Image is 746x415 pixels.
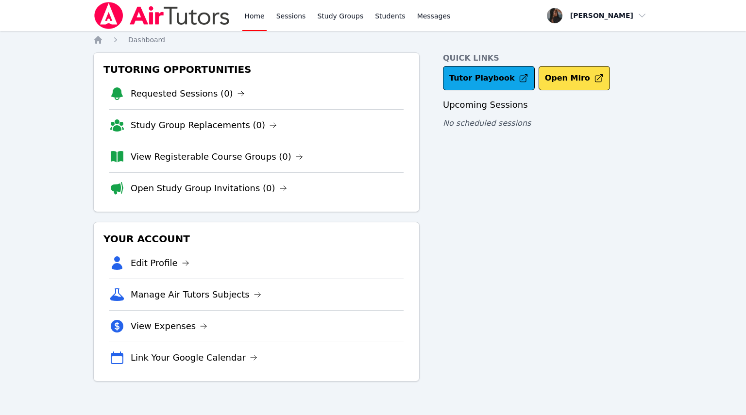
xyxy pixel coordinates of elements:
[131,118,277,132] a: Study Group Replacements (0)
[93,35,653,45] nav: Breadcrumb
[128,36,165,44] span: Dashboard
[417,11,451,21] span: Messages
[131,182,287,195] a: Open Study Group Invitations (0)
[443,52,653,64] h4: Quick Links
[128,35,165,45] a: Dashboard
[102,61,411,78] h3: Tutoring Opportunities
[443,66,535,90] a: Tutor Playbook
[93,2,231,29] img: Air Tutors
[539,66,610,90] button: Open Miro
[131,288,261,301] a: Manage Air Tutors Subjects
[443,98,653,112] h3: Upcoming Sessions
[131,351,257,365] a: Link Your Google Calendar
[131,319,207,333] a: View Expenses
[131,256,189,270] a: Edit Profile
[443,118,531,128] span: No scheduled sessions
[131,150,303,164] a: View Registerable Course Groups (0)
[102,230,411,248] h3: Your Account
[131,87,245,100] a: Requested Sessions (0)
